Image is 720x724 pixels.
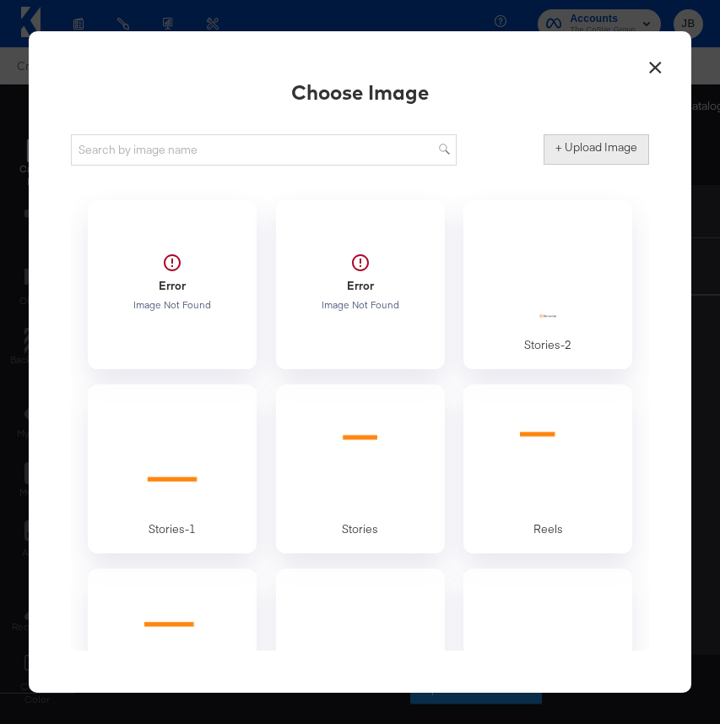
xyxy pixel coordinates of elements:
button: + Upload Image [544,134,649,165]
div: ErrorImage Not Found [88,200,257,369]
div: ErrorImage Not Found [276,200,445,369]
div: Choose Image [291,78,429,106]
div: Stories-1 [88,384,257,553]
div: Stories-1 [130,521,214,537]
div: Stories [318,521,403,537]
input: Search by image name [71,134,457,166]
div: Reels [463,384,632,553]
label: + Upload Image [555,139,637,155]
button: × [640,48,670,79]
div: Stories [276,384,445,553]
div: Stories-2 [463,200,632,369]
div: Reels [506,521,590,537]
div: Stories-2 [506,337,590,353]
